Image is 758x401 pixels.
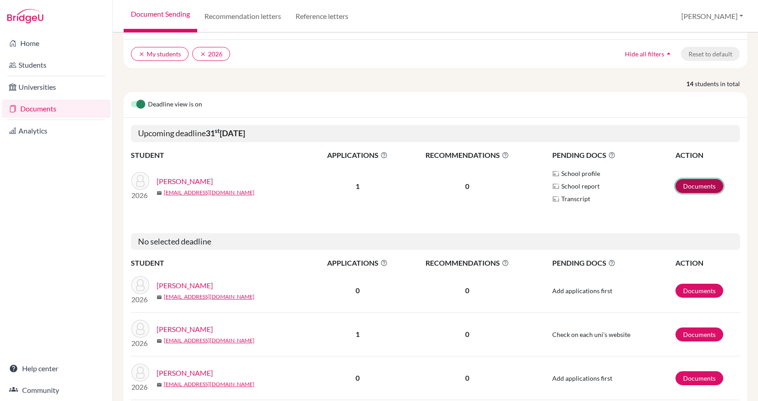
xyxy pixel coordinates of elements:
[157,295,162,300] span: mail
[164,293,254,301] a: [EMAIL_ADDRESS][DOMAIN_NAME]
[2,122,111,140] a: Analytics
[131,320,149,338] img: Carrero, Camila
[2,56,111,74] a: Students
[2,34,111,52] a: Home
[157,368,213,378] a: [PERSON_NAME]
[200,51,206,57] i: clear
[157,176,213,187] a: [PERSON_NAME]
[675,371,723,385] a: Documents
[404,181,530,192] p: 0
[2,78,111,96] a: Universities
[131,125,740,142] h5: Upcoming deadline
[552,287,612,295] span: Add applications first
[677,8,747,25] button: [PERSON_NAME]
[356,373,360,382] b: 0
[561,169,600,178] span: School profile
[131,190,149,201] p: 2026
[139,51,145,57] i: clear
[561,181,600,191] span: School report
[552,183,559,190] img: Parchments logo
[552,195,559,203] img: Parchments logo
[131,257,311,269] th: STUDENT
[148,99,202,110] span: Deadline view is on
[131,382,149,392] p: 2026
[157,190,162,196] span: mail
[356,286,360,295] b: 0
[131,294,149,305] p: 2026
[675,257,740,269] th: ACTION
[131,47,189,61] button: clearMy students
[131,149,311,161] th: STUDENT
[552,170,559,177] img: Parchments logo
[192,47,230,61] button: clear2026
[404,373,530,383] p: 0
[215,127,220,134] sup: st
[404,285,530,296] p: 0
[552,258,675,268] span: PENDING DOCS
[675,149,740,161] th: ACTION
[356,182,360,190] b: 1
[675,179,723,193] a: Documents
[2,100,111,118] a: Documents
[675,284,723,298] a: Documents
[2,360,111,378] a: Help center
[675,327,723,341] a: Documents
[164,380,254,388] a: [EMAIL_ADDRESS][DOMAIN_NAME]
[7,9,43,23] img: Bridge-U
[131,276,149,294] img: Binasco, Barbara
[157,338,162,344] span: mail
[157,382,162,387] span: mail
[164,336,254,345] a: [EMAIL_ADDRESS][DOMAIN_NAME]
[625,50,664,58] span: Hide all filters
[2,381,111,399] a: Community
[552,374,612,382] span: Add applications first
[686,79,695,88] strong: 14
[157,324,213,335] a: [PERSON_NAME]
[356,330,360,338] b: 1
[552,331,630,338] span: Check on each uni's website
[404,150,530,161] span: RECOMMENDATIONS
[206,128,245,138] b: 31 [DATE]
[695,79,747,88] span: students in total
[157,280,213,291] a: [PERSON_NAME]
[312,150,403,161] span: APPLICATIONS
[131,172,149,190] img: Mikolji, Avery
[131,364,149,382] img: Cepeda, Juan
[131,233,740,250] h5: No selected deadline
[561,194,590,203] span: Transcript
[552,150,675,161] span: PENDING DOCS
[404,329,530,340] p: 0
[164,189,254,197] a: [EMAIL_ADDRESS][DOMAIN_NAME]
[131,338,149,349] p: 2026
[681,47,740,61] button: Reset to default
[664,49,673,58] i: arrow_drop_up
[312,258,403,268] span: APPLICATIONS
[404,258,530,268] span: RECOMMENDATIONS
[617,47,681,61] button: Hide all filtersarrow_drop_up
